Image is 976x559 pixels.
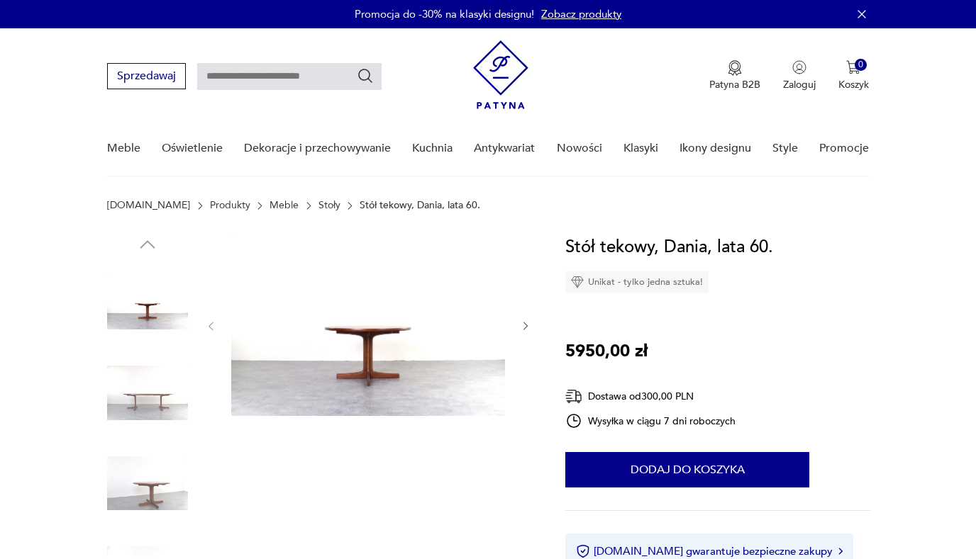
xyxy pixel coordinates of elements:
a: Style [772,121,798,176]
p: 5950,00 zł [565,338,648,365]
button: Patyna B2B [709,60,760,91]
img: Ikonka użytkownika [792,60,806,74]
img: Zdjęcie produktu Stół tekowy, Dania, lata 60. [107,443,188,524]
p: Koszyk [838,78,869,91]
div: 0 [855,59,867,71]
img: Zdjęcie produktu Stół tekowy, Dania, lata 60. [231,234,505,416]
img: Ikona medalu [728,60,742,76]
a: Nowości [557,121,602,176]
button: Szukaj [357,67,374,84]
img: Ikona diamentu [571,276,584,288]
a: Ikona medaluPatyna B2B [709,60,760,91]
a: [DOMAIN_NAME] [107,200,190,211]
button: [DOMAIN_NAME] gwarantuje bezpieczne zakupy [576,544,842,558]
img: Zdjęcie produktu Stół tekowy, Dania, lata 60. [107,353,188,434]
a: Klasyki [623,121,658,176]
div: Dostawa od 300,00 PLN [565,388,736,405]
button: Sprzedawaj [107,63,186,89]
a: Ikony designu [680,121,751,176]
div: Wysyłka w ciągu 7 dni roboczych [565,412,736,429]
img: Zdjęcie produktu Stół tekowy, Dania, lata 60. [107,262,188,343]
img: Ikona certyfikatu [576,544,590,558]
button: Zaloguj [783,60,816,91]
p: Promocja do -30% na klasyki designu! [355,7,534,21]
p: Patyna B2B [709,78,760,91]
button: 0Koszyk [838,60,869,91]
a: Kuchnia [412,121,453,176]
a: Dekoracje i przechowywanie [244,121,391,176]
a: Meble [107,121,140,176]
a: Antykwariat [474,121,535,176]
a: Meble [270,200,299,211]
a: Stoły [318,200,340,211]
img: Patyna - sklep z meblami i dekoracjami vintage [473,40,528,109]
button: Dodaj do koszyka [565,452,809,487]
a: Zobacz produkty [541,7,621,21]
a: Produkty [210,200,250,211]
a: Sprzedawaj [107,72,186,82]
img: Ikona dostawy [565,388,582,405]
a: Oświetlenie [162,121,223,176]
img: Ikona strzałki w prawo [838,548,843,555]
h1: Stół tekowy, Dania, lata 60. [565,234,773,261]
p: Stół tekowy, Dania, lata 60. [360,200,480,211]
img: Ikona koszyka [846,60,860,74]
p: Zaloguj [783,78,816,91]
a: Promocje [819,121,869,176]
div: Unikat - tylko jedna sztuka! [565,271,709,293]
